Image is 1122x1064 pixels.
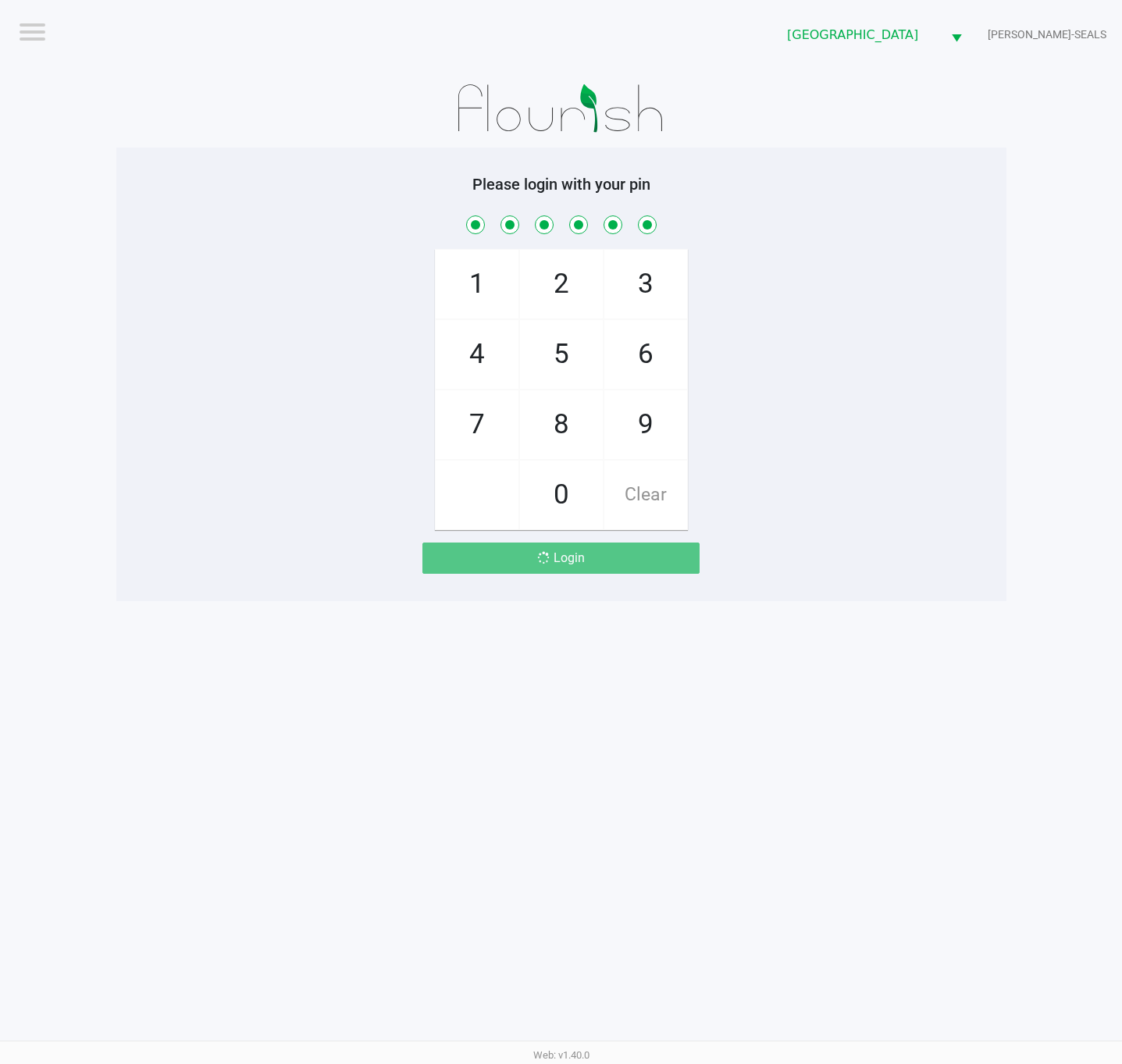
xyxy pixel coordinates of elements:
span: 2 [520,250,603,318]
span: 4 [436,320,518,389]
span: 0 [520,461,603,529]
span: [PERSON_NAME]-SEALS [988,27,1106,43]
span: 8 [520,390,603,459]
span: 3 [604,250,687,318]
span: 1 [436,250,518,318]
span: [GEOGRAPHIC_DATA] [787,26,932,44]
span: 9 [604,390,687,459]
button: Select [942,16,971,53]
h5: Please login with your pin [128,175,995,194]
span: 5 [520,320,603,389]
span: Web: v1.40.0 [533,1049,589,1061]
span: 6 [604,320,687,389]
span: Clear [604,461,687,529]
span: 7 [436,390,518,459]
